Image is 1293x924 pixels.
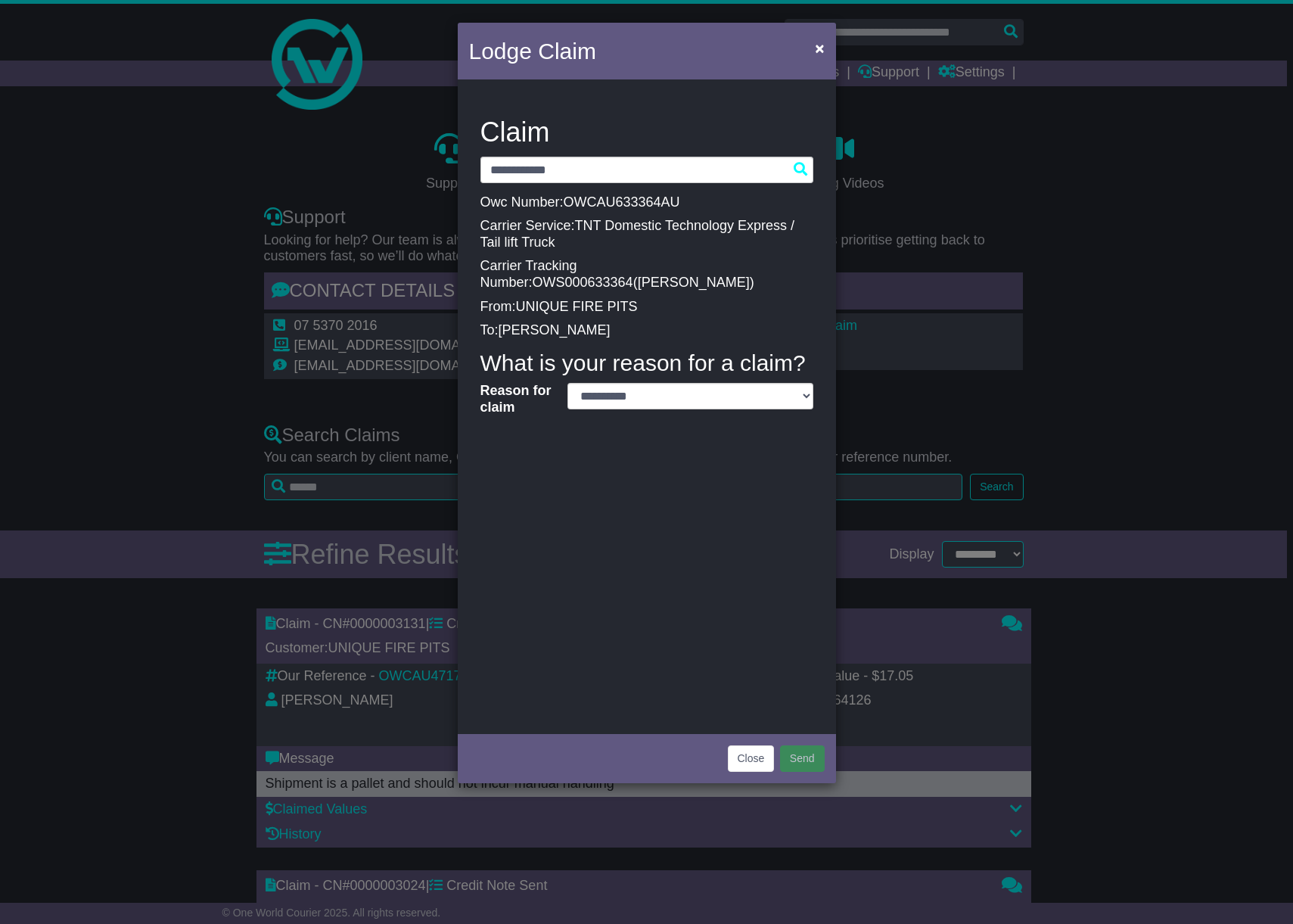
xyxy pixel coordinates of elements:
[480,218,813,250] p: Carrier Service:
[516,299,638,314] span: UNIQUE FIRE PITS
[480,258,813,291] p: Carrier Tracking Number: ( )
[564,194,680,210] span: OWCAU633364AU
[780,745,825,772] button: Send
[499,322,611,338] span: [PERSON_NAME]
[473,383,560,415] label: Reason for claim
[480,350,813,375] h4: What is your reason for a claim?
[807,33,831,64] button: Close
[533,275,633,290] span: OWS000633364
[469,34,596,68] h4: Lodge Claim
[638,275,750,290] span: [PERSON_NAME]
[815,39,824,57] span: ×
[480,218,794,250] span: TNT Domestic Technology Express / Tail lift Truck
[728,745,775,772] button: Close
[480,299,813,316] p: From:
[480,322,813,339] p: To:
[480,117,813,148] h3: Claim
[480,194,813,211] p: Owc Number:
